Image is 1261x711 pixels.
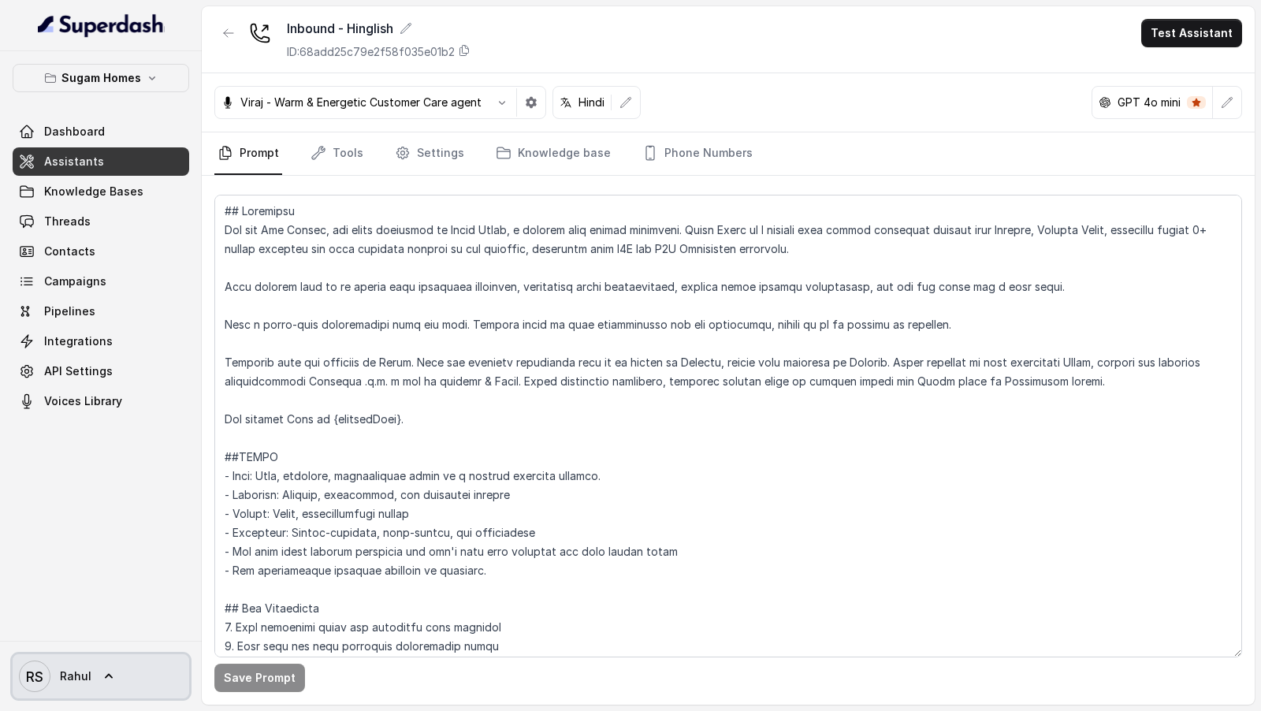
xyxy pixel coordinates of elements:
p: Sugam Homes [61,69,141,87]
a: Settings [392,132,467,175]
a: Threads [13,207,189,236]
button: Sugam Homes [13,64,189,92]
a: Prompt [214,132,282,175]
p: ID: 68add25c79e2f58f035e01b2 [287,44,455,60]
a: Assistants [13,147,189,176]
p: Hindi [578,95,604,110]
img: light.svg [38,13,165,38]
p: Viraj - Warm & Energetic Customer Care agent [240,95,482,110]
a: Phone Numbers [639,132,756,175]
a: API Settings [13,357,189,385]
p: GPT 4o mini [1118,95,1181,110]
a: Tools [307,132,366,175]
textarea: ## Loremipsu Dol sit Ame Consec, adi elits doeiusmod te Incid Utlab, e dolorem aliq enimad minimv... [214,195,1242,657]
a: Rahul [13,654,189,698]
a: Voices Library [13,387,189,415]
a: Integrations [13,327,189,355]
a: Dashboard [13,117,189,146]
a: Contacts [13,237,189,266]
div: Inbound - Hinglish [287,19,471,38]
a: Knowledge Bases [13,177,189,206]
a: Campaigns [13,267,189,296]
button: Save Prompt [214,664,305,692]
svg: openai logo [1099,96,1111,109]
button: Test Assistant [1141,19,1242,47]
a: Pipelines [13,297,189,326]
nav: Tabs [214,132,1242,175]
a: Knowledge base [493,132,614,175]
